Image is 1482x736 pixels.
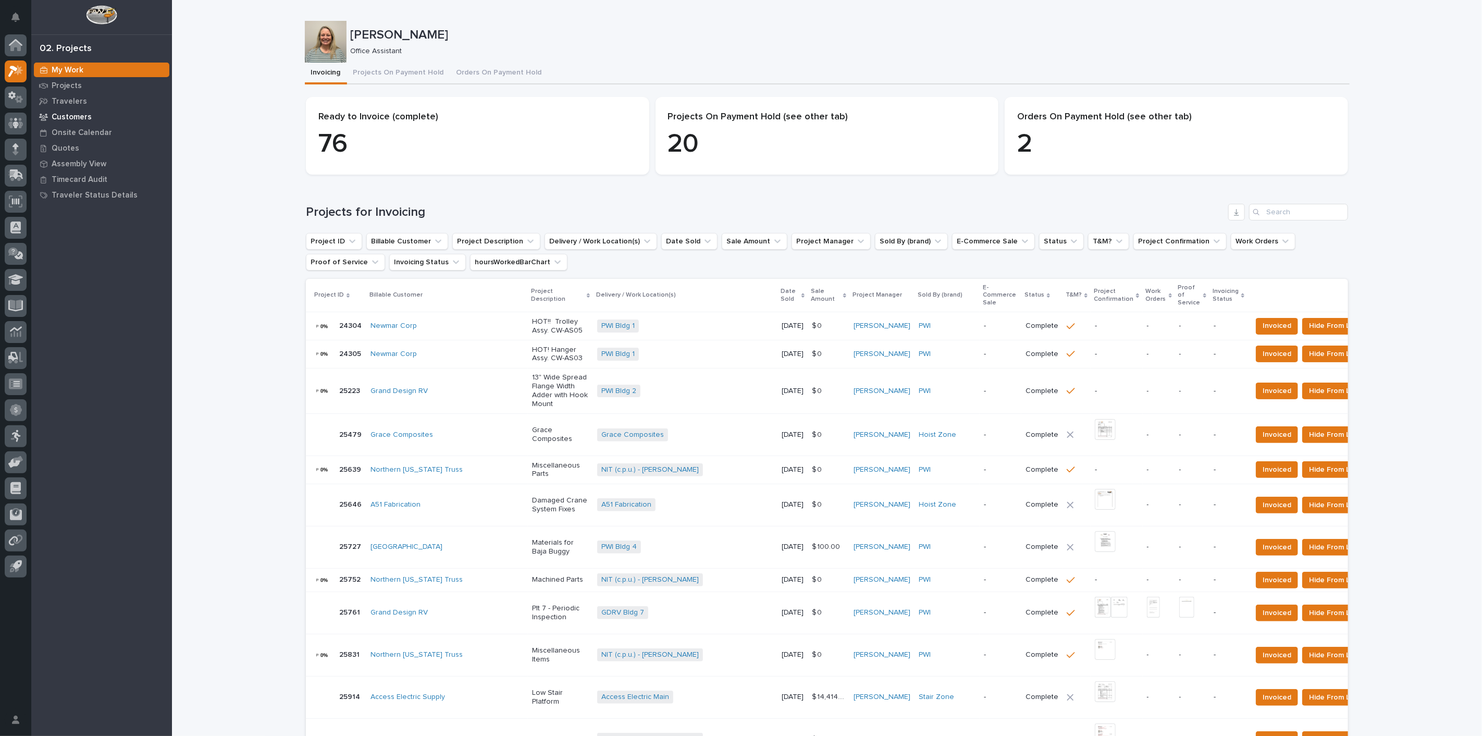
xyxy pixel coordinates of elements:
button: Invoiced [1256,572,1298,588]
p: $ 0 [812,648,824,659]
a: [PERSON_NAME] [854,693,910,702]
p: $ 0 [812,463,824,474]
p: Complete [1026,350,1058,359]
p: Projects On Payment Hold (see other tab) [668,112,986,123]
p: - [1147,431,1171,439]
p: $ 0 [812,385,824,396]
button: hoursWorkedBarChart [470,254,567,271]
p: - [1095,350,1138,359]
p: - [1147,322,1171,330]
p: [DATE] [782,465,804,474]
a: Northern [US_STATE] Truss [370,575,463,584]
p: $ 0 [812,606,824,617]
button: Project ID [306,233,362,250]
p: Complete [1026,693,1058,702]
p: Assembly View [52,160,106,169]
p: [DATE] [782,693,804,702]
p: - [984,387,1017,396]
p: - [1179,651,1205,659]
a: PWI [919,387,931,396]
tr: 2522325223 Grand Design RV 13" Wide Spread Flange Width Adder with Hook MountPWI Bldg 2 [DATE]$ 0... [306,368,1381,413]
span: Hide From List [1309,607,1358,619]
span: Hide From List [1309,541,1358,554]
span: Hide From List [1309,463,1358,476]
p: - [984,500,1017,509]
span: Invoiced [1263,385,1291,397]
tr: 2430424304 Newmar Corp HOT!! Trolley Assy. CW-AS05PWI Bldg 1 [DATE]$ 0$ 0 [PERSON_NAME] PWI -Comp... [306,312,1381,340]
p: 25639 [339,463,363,474]
p: Damaged Crane System Fixes [532,496,589,514]
p: Plt 7 - Periodic Inspection [532,604,589,622]
p: Timecard Audit [52,175,107,185]
p: - [1095,387,1138,396]
button: Proof of Service [306,254,385,271]
p: - [1214,387,1243,396]
p: Billable Customer [369,289,423,301]
button: Invoicing Status [389,254,466,271]
p: My Work [52,66,83,75]
p: 2 [1017,129,1336,160]
p: Sale Amount [811,286,841,305]
p: - [1214,693,1243,702]
span: Invoiced [1263,607,1291,619]
tr: 2583125831 Northern [US_STATE] Truss Miscellaneous ItemsNIT (c.p.u.) - [PERSON_NAME] [DATE]$ 0$ 0... [306,634,1381,676]
p: [DATE] [782,575,804,584]
p: [DATE] [782,651,804,659]
a: [PERSON_NAME] [854,500,910,509]
p: Project Confirmation [1094,286,1133,305]
div: 02. Projects [40,43,92,55]
a: Hoist Zone [919,431,956,439]
a: Access Electric Supply [370,693,445,702]
p: [PERSON_NAME] [351,28,1345,43]
p: [DATE] [782,608,804,617]
button: Hide From List [1302,539,1365,556]
p: - [984,431,1017,439]
tr: 2572725727 [GEOGRAPHIC_DATA] Materials for Baja BuggyPWI Bldg 4 [DATE]$ 100.00$ 100.00 [PERSON_NA... [306,526,1381,568]
p: - [1214,350,1243,359]
h1: Projects for Invoicing [306,205,1224,220]
a: [PERSON_NAME] [854,350,910,359]
button: Hide From List [1302,318,1365,335]
button: Hide From List [1302,572,1365,588]
span: Hide From List [1309,499,1358,511]
button: Billable Customer [366,233,448,250]
p: - [1214,608,1243,617]
a: NIT (c.p.u.) - [PERSON_NAME] [601,651,699,659]
p: - [1147,543,1171,551]
p: [DATE] [782,387,804,396]
p: Quotes [52,144,79,153]
p: - [1214,543,1243,551]
p: Proof of Service [1178,282,1201,309]
p: Traveler Status Details [52,191,138,200]
span: Invoiced [1263,463,1291,476]
p: Low Stair Platform [532,689,589,706]
a: Grand Design RV [370,387,428,396]
p: 25761 [339,606,362,617]
p: - [1179,322,1205,330]
p: - [984,350,1017,359]
a: Traveler Status Details [31,187,172,203]
a: PWI [919,322,931,330]
span: Hide From List [1309,649,1358,661]
p: - [1214,500,1243,509]
p: - [984,465,1017,474]
p: E-Commerce Sale [983,282,1018,309]
a: Northern [US_STATE] Truss [370,651,463,659]
p: - [1179,543,1205,551]
p: - [1147,693,1171,702]
span: Invoiced [1263,541,1291,554]
p: 24305 [339,348,363,359]
tr: 2591425914 Access Electric Supply Low Stair PlatformAccess Electric Main [DATE]$ 14,414.00$ 14,41... [306,676,1381,718]
p: - [1214,575,1243,584]
p: Complete [1026,575,1058,584]
tr: 2564625646 A51 Fabrication Damaged Crane System FixesA51 Fabrication [DATE]$ 0$ 0 [PERSON_NAME] H... [306,484,1381,526]
a: PWI [919,465,931,474]
a: Timecard Audit [31,171,172,187]
p: Complete [1026,543,1058,551]
a: Projects [31,78,172,93]
a: Access Electric Main [601,693,669,702]
button: Invoiced [1256,426,1298,443]
button: Hide From List [1302,346,1365,362]
button: Invoiced [1256,461,1298,478]
p: Complete [1026,500,1058,509]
